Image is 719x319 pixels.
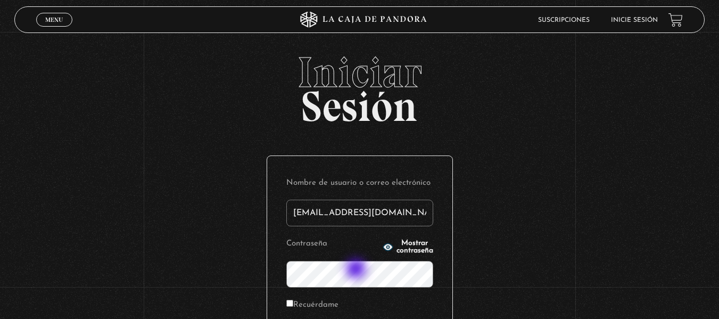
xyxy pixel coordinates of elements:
span: Cerrar [42,26,67,33]
label: Recuérdame [286,297,338,314]
a: Suscripciones [538,17,590,23]
input: Recuérdame [286,300,293,307]
span: Iniciar [14,51,705,94]
a: View your shopping cart [668,12,683,27]
span: Menu [45,17,63,23]
button: Mostrar contraseña [383,240,433,255]
a: Inicie sesión [611,17,658,23]
label: Contraseña [286,236,379,252]
span: Mostrar contraseña [396,240,433,255]
h2: Sesión [14,51,705,119]
label: Nombre de usuario o correo electrónico [286,175,433,192]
